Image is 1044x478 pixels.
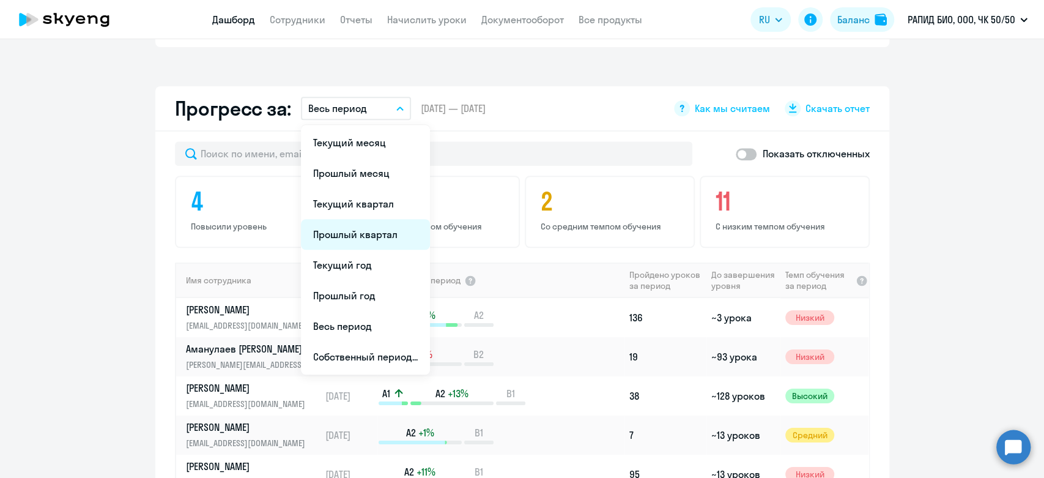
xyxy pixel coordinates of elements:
p: Со средним темпом обучения [541,221,683,232]
a: Дашборд [212,13,255,26]
span: A2 [474,308,484,322]
p: [PERSON_NAME][EMAIL_ADDRESS][DOMAIN_NAME] [186,358,312,372]
p: С высоким темпом обучения [366,221,508,232]
h4: 2 [541,187,683,216]
span: +13% [448,387,468,400]
a: Аманулаев [PERSON_NAME][PERSON_NAME][EMAIL_ADDRESS][DOMAIN_NAME] [186,342,320,372]
th: Имя сотрудника [176,263,320,298]
span: RU [759,12,770,27]
button: РАПИД БИО, ООО, ЧК 50/50 [901,5,1034,34]
p: Показать отключенных [763,146,870,161]
input: Поиск по имени, email, продукту или статусу [175,141,692,166]
img: balance [875,13,887,26]
p: [PERSON_NAME] [186,420,312,434]
h2: Прогресс за: [175,96,291,121]
button: Весь период [301,97,411,120]
td: 19 [624,337,706,376]
th: До завершения уровня [706,263,780,298]
span: Низкий [785,349,834,364]
div: Баланс [837,12,870,27]
p: [PERSON_NAME] [186,460,312,473]
a: Документооборот [481,13,564,26]
a: Начислить уроки [387,13,467,26]
td: ~3 урока [706,298,780,337]
a: [PERSON_NAME][EMAIL_ADDRESS][DOMAIN_NAME] [186,381,320,411]
span: +1% [418,426,434,439]
h4: 11 [716,187,857,216]
p: Аманулаев [PERSON_NAME] [186,342,312,356]
p: [EMAIL_ADDRESS][DOMAIN_NAME] [186,397,312,411]
a: Сотрудники [270,13,325,26]
span: A1 [382,387,390,400]
td: [DATE] [320,376,377,416]
span: B2 [473,348,484,361]
p: Весь период [308,101,367,116]
h4: 4 [191,187,333,216]
td: [DATE] [320,416,377,455]
h4: 3 [366,187,508,216]
p: С низким темпом обучения [716,221,857,232]
a: [PERSON_NAME][EMAIL_ADDRESS][DOMAIN_NAME] [186,303,320,332]
span: Как мы считаем [695,102,770,115]
p: [PERSON_NAME] [186,303,312,316]
p: Повысили уровень [191,221,333,232]
button: RU [750,7,791,32]
span: B1 [506,387,515,400]
span: Низкий [785,310,834,325]
span: A2 [435,387,445,400]
button: Балансbalance [830,7,894,32]
a: [PERSON_NAME][EMAIL_ADDRESS][DOMAIN_NAME] [186,420,320,450]
span: B1 [475,426,483,439]
span: [DATE] — [DATE] [421,102,486,115]
p: [EMAIL_ADDRESS][DOMAIN_NAME] [186,436,312,450]
a: Все продукты [579,13,642,26]
td: ~13 уроков [706,416,780,455]
ul: RU [301,125,430,375]
td: 7 [624,416,706,455]
p: [EMAIL_ADDRESS][DOMAIN_NAME] [186,319,312,332]
p: [PERSON_NAME] [186,381,312,395]
td: ~128 уроков [706,376,780,416]
span: A2 [406,426,416,439]
a: Отчеты [340,13,372,26]
span: Скачать отчет [805,102,870,115]
span: Темп обучения за период [785,269,851,291]
th: Пройдено уроков за период [624,263,706,298]
span: Средний [785,428,834,443]
td: ~93 урока [706,337,780,376]
td: 38 [624,376,706,416]
td: 136 [624,298,706,337]
span: Высокий [785,389,834,403]
p: РАПИД БИО, ООО, ЧК 50/50 [908,12,1015,27]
